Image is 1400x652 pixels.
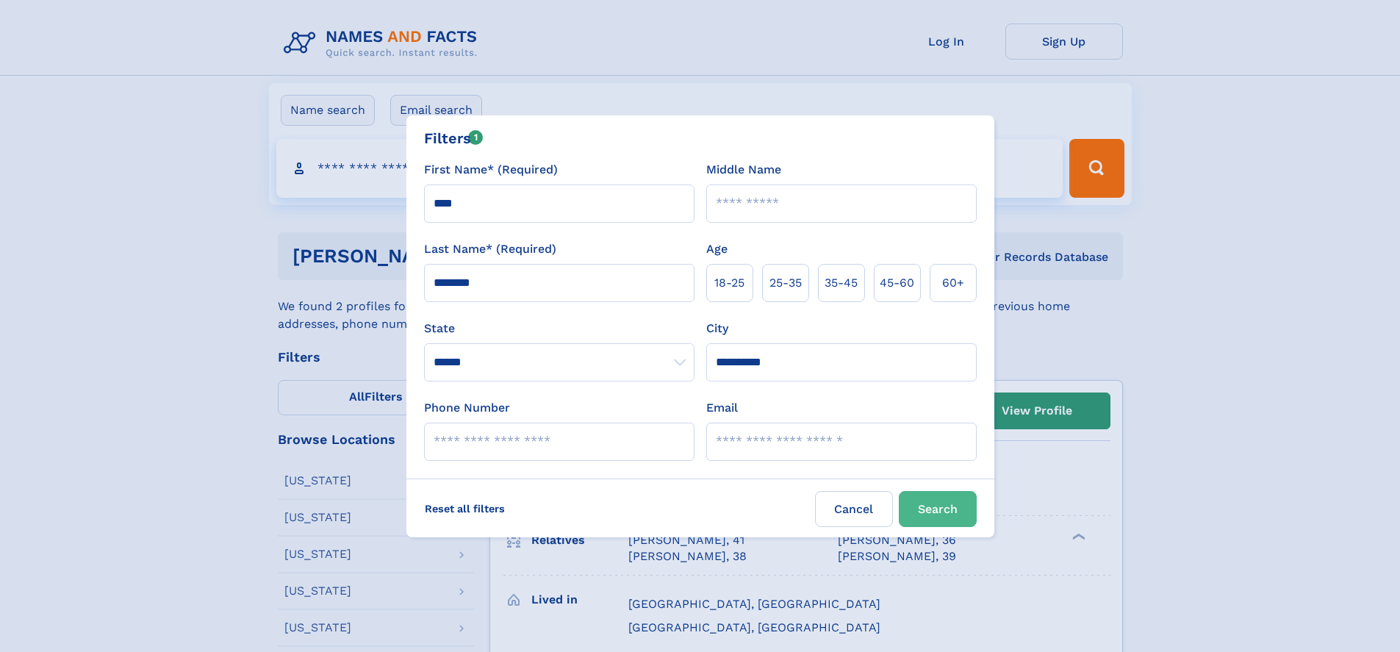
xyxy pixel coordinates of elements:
label: City [706,320,728,337]
label: Reset all filters [415,491,514,526]
label: First Name* (Required) [424,161,558,179]
label: Age [706,240,728,258]
label: State [424,320,694,337]
div: Filters [424,127,484,149]
span: 35‑45 [825,274,858,292]
label: Phone Number [424,399,510,417]
label: Email [706,399,738,417]
span: 25‑35 [769,274,802,292]
span: 60+ [942,274,964,292]
label: Middle Name [706,161,781,179]
span: 45‑60 [880,274,914,292]
label: Last Name* (Required) [424,240,556,258]
label: Cancel [815,491,893,527]
span: 18‑25 [714,274,744,292]
button: Search [899,491,977,527]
